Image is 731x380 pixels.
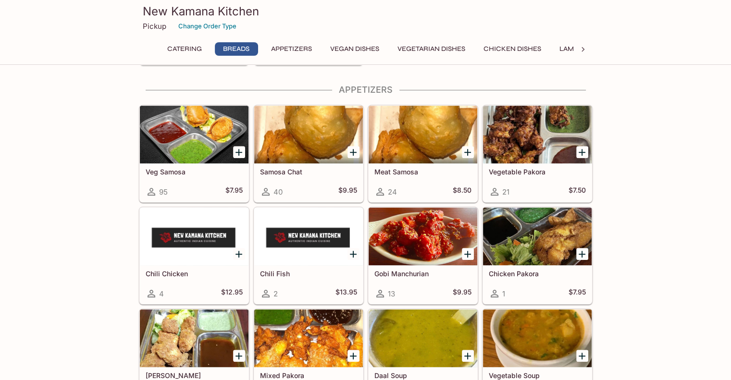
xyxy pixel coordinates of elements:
[489,371,586,380] h5: Vegetable Soup
[159,187,168,196] span: 95
[215,42,258,56] button: Breads
[462,248,474,260] button: Add Gobi Manchurian
[325,42,384,56] button: Vegan Dishes
[478,42,546,56] button: Chicken Dishes
[374,168,471,176] h5: Meat Samosa
[140,106,248,163] div: Veg Samosa
[502,289,505,298] span: 1
[260,168,357,176] h5: Samosa Chat
[489,168,586,176] h5: Vegetable Pakora
[368,105,478,202] a: Meat Samosa24$8.50
[388,187,397,196] span: 24
[576,248,588,260] button: Add Chicken Pakora
[388,289,395,298] span: 13
[502,187,509,196] span: 21
[221,288,243,299] h5: $12.95
[483,105,592,202] a: Vegetable Pakora21$7.50
[483,208,592,265] div: Chicken Pakora
[453,186,471,197] h5: $8.50
[392,42,471,56] button: Vegetarian Dishes
[159,289,164,298] span: 4
[369,309,477,367] div: Daal Soup
[140,309,248,367] div: Paneer Pakora
[483,207,592,304] a: Chicken Pakora1$7.95
[146,371,243,380] h5: [PERSON_NAME]
[146,168,243,176] h5: Veg Samosa
[260,371,357,380] h5: Mixed Pakora
[453,288,471,299] h5: $9.95
[335,288,357,299] h5: $13.95
[576,146,588,158] button: Add Vegetable Pakora
[347,248,359,260] button: Add Chili Fish
[233,350,245,362] button: Add Paneer Pakora
[462,350,474,362] button: Add Daal Soup
[143,4,589,19] h3: New Kamana Kitchen
[143,22,166,31] p: Pickup
[369,208,477,265] div: Gobi Manchurian
[139,105,249,202] a: Veg Samosa95$7.95
[483,309,592,367] div: Vegetable Soup
[483,106,592,163] div: Vegetable Pakora
[462,146,474,158] button: Add Meat Samosa
[146,270,243,278] h5: Chili Chicken
[174,19,241,34] button: Change Order Type
[569,186,586,197] h5: $7.50
[347,350,359,362] button: Add Mixed Pakora
[374,371,471,380] h5: Daal Soup
[139,207,249,304] a: Chili Chicken4$12.95
[225,186,243,197] h5: $7.95
[273,187,283,196] span: 40
[260,270,357,278] h5: Chili Fish
[254,309,363,367] div: Mixed Pakora
[254,106,363,163] div: Samosa Chat
[338,186,357,197] h5: $9.95
[368,207,478,304] a: Gobi Manchurian13$9.95
[254,105,363,202] a: Samosa Chat40$9.95
[347,146,359,158] button: Add Samosa Chat
[374,270,471,278] h5: Gobi Manchurian
[140,208,248,265] div: Chili Chicken
[254,207,363,304] a: Chili Fish2$13.95
[139,85,593,95] h4: Appetizers
[554,42,609,56] button: Lamb Dishes
[233,146,245,158] button: Add Veg Samosa
[369,106,477,163] div: Meat Samosa
[576,350,588,362] button: Add Vegetable Soup
[233,248,245,260] button: Add Chili Chicken
[254,208,363,265] div: Chili Fish
[569,288,586,299] h5: $7.95
[266,42,317,56] button: Appetizers
[273,289,278,298] span: 2
[162,42,207,56] button: Catering
[489,270,586,278] h5: Chicken Pakora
